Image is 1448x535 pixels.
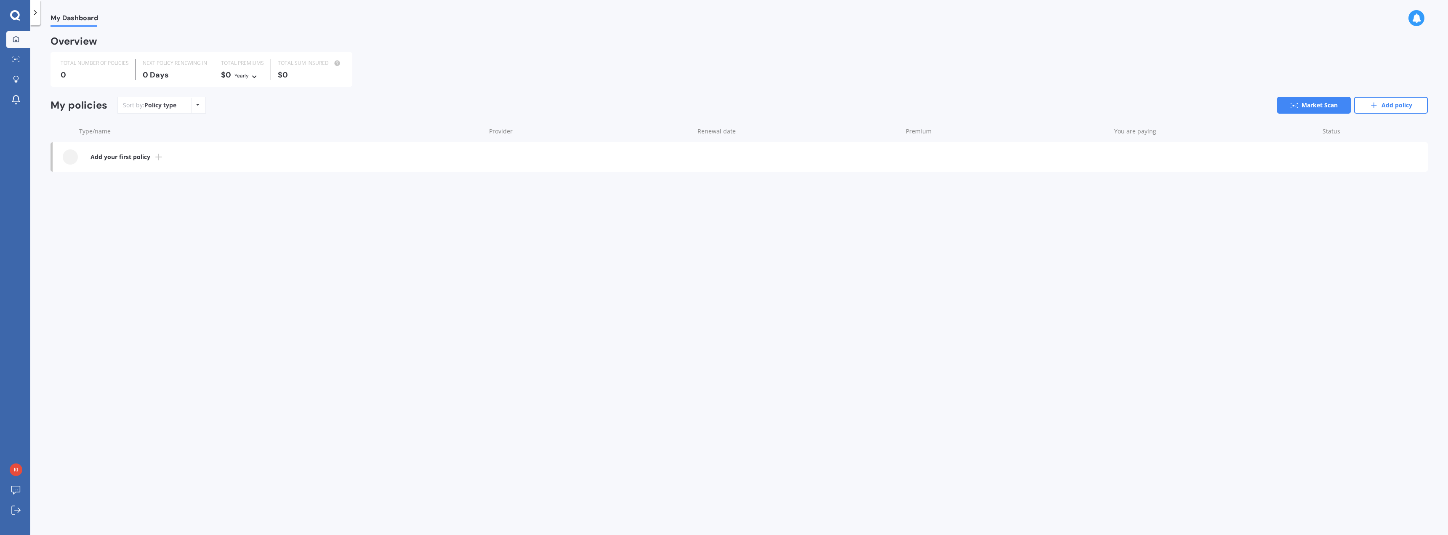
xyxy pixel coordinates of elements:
div: Provider [489,127,691,136]
a: Market Scan [1277,97,1351,114]
div: Renewal date [697,127,899,136]
div: 0 [61,71,129,79]
div: $0 [278,71,342,79]
div: $0 [221,71,264,80]
img: 59d5bd30c119abd43dcfd7b65f53f61e [10,463,22,476]
div: Yearly [234,72,249,80]
a: Add your first policy [53,142,1428,172]
b: Add your first policy [90,153,150,161]
div: TOTAL PREMIUMS [221,59,264,67]
a: Add policy [1354,97,1428,114]
div: Overview [51,37,97,45]
div: TOTAL NUMBER OF POLICIES [61,59,129,67]
div: 0 Days [143,71,207,79]
div: TOTAL SUM INSURED [278,59,342,67]
div: Premium [906,127,1107,136]
div: Policy type [144,101,176,109]
div: Type/name [79,127,482,136]
div: Status [1323,127,1386,136]
div: You are paying [1114,127,1316,136]
div: NEXT POLICY RENEWING IN [143,59,207,67]
div: Sort by: [123,101,176,109]
div: My policies [51,99,107,112]
span: My Dashboard [51,14,98,25]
